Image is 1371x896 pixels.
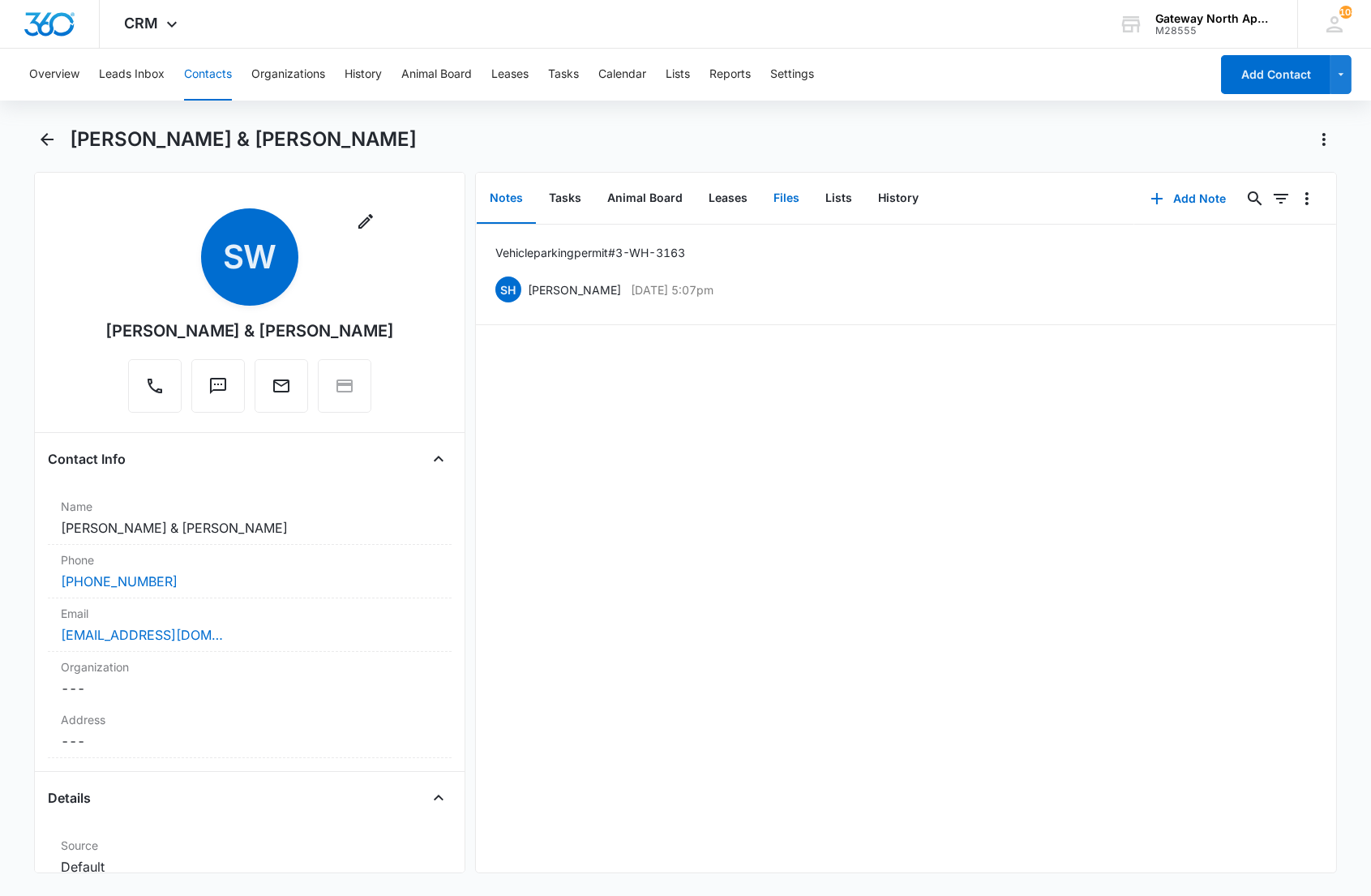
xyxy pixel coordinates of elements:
button: Organizations [251,49,325,101]
button: Back [34,126,59,152]
div: Phone[PHONE_NUMBER] [48,545,451,598]
a: Email [255,384,308,398]
button: History [345,49,382,101]
span: 108 [1339,6,1352,19]
p: Vehicle parking permit #3 - WH-3163 [495,244,685,261]
button: Calendar [598,49,646,101]
button: Settings [770,49,814,101]
dd: [PERSON_NAME] & [PERSON_NAME] [61,518,438,538]
button: Leases [491,49,529,101]
div: SourceDefault [48,830,451,884]
label: Phone [61,551,438,568]
div: account name [1155,12,1274,25]
button: Filters [1268,186,1294,212]
button: Animal Board [401,49,472,101]
span: SW [201,208,298,306]
span: SH [495,277,521,302]
div: Email[EMAIL_ADDRESS][DOMAIN_NAME] [48,598,451,652]
p: [DATE] 5:07pm [631,281,713,298]
h4: Contact Info [48,449,126,469]
button: Notes [477,174,536,224]
label: Source [61,837,438,854]
dd: --- [61,731,438,751]
button: Search... [1242,186,1268,212]
a: [EMAIL_ADDRESS][DOMAIN_NAME] [61,625,223,645]
div: account id [1155,25,1274,36]
button: History [865,174,932,224]
button: Close [426,785,452,811]
h1: [PERSON_NAME] & [PERSON_NAME] [70,127,417,152]
button: Overflow Menu [1294,186,1320,212]
label: Email [61,605,438,622]
h4: Details [48,788,91,808]
span: CRM [124,15,158,32]
button: Actions [1311,126,1337,152]
button: Tasks [536,174,594,224]
button: Call [128,359,182,413]
button: Lists [666,49,690,101]
a: [PHONE_NUMBER] [61,572,178,591]
button: Tasks [548,49,579,101]
button: Add Contact [1221,55,1330,94]
button: Reports [709,49,751,101]
div: Address--- [48,705,451,758]
div: notifications count [1339,6,1352,19]
button: Email [255,359,308,413]
div: [PERSON_NAME] & [PERSON_NAME] [105,319,395,343]
a: Call [128,384,182,398]
a: Text [191,384,245,398]
button: Close [426,446,452,472]
button: Leases [696,174,760,224]
button: Overview [29,49,79,101]
button: Text [191,359,245,413]
button: Contacts [184,49,232,101]
dd: --- [61,679,438,698]
button: Animal Board [594,174,696,224]
label: Address [61,711,438,728]
div: Name[PERSON_NAME] & [PERSON_NAME] [48,491,451,545]
button: Files [760,174,812,224]
dd: Default [61,857,438,877]
label: Name [61,498,438,515]
div: Organization--- [48,652,451,705]
button: Lists [812,174,865,224]
label: Organization [61,658,438,675]
p: [PERSON_NAME] [528,281,621,298]
button: Leads Inbox [99,49,165,101]
button: Add Note [1134,179,1242,218]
